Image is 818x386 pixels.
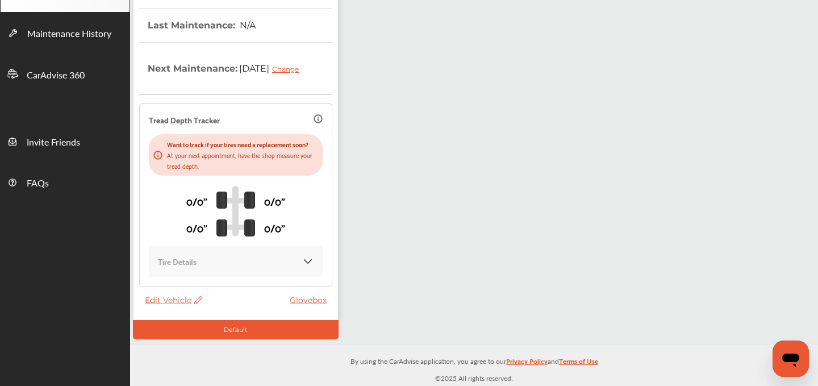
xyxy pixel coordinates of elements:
span: CarAdvise 360 [27,68,85,83]
p: 0/0" [186,219,207,236]
iframe: Button to launch messaging window [773,341,809,377]
div: © 2025 All rights reserved. [130,345,818,386]
a: Privacy Policy [506,355,548,372]
p: Tread Depth Tracker [149,113,220,126]
span: Maintenance History [27,27,111,41]
a: Terms of Use [559,355,598,372]
p: At your next appointment, have the shop measure your tread depth. [167,150,318,171]
p: By using the CarAdvise application, you agree to our and [130,355,818,367]
img: tire_track_logo.b900bcbc.svg [216,185,255,236]
a: Glovebox [290,295,332,305]
span: N/A [238,20,256,31]
div: Change [272,65,304,73]
th: Next Maintenance : [148,43,307,94]
div: Default [133,320,339,339]
p: 0/0" [186,192,207,210]
p: 0/0" [264,192,285,210]
a: Maintenance History [1,12,130,53]
th: Last Maintenance : [148,9,256,42]
span: FAQs [27,176,49,191]
p: 0/0" [264,219,285,236]
p: Want to track if your tires need a replacement soon? [167,139,318,150]
span: [DATE] [237,54,307,82]
span: Invite Friends [27,135,80,150]
span: Edit Vehicle [145,295,202,305]
img: KOKaJQAAAABJRU5ErkJggg== [302,256,314,267]
p: Tire Details [158,255,197,268]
